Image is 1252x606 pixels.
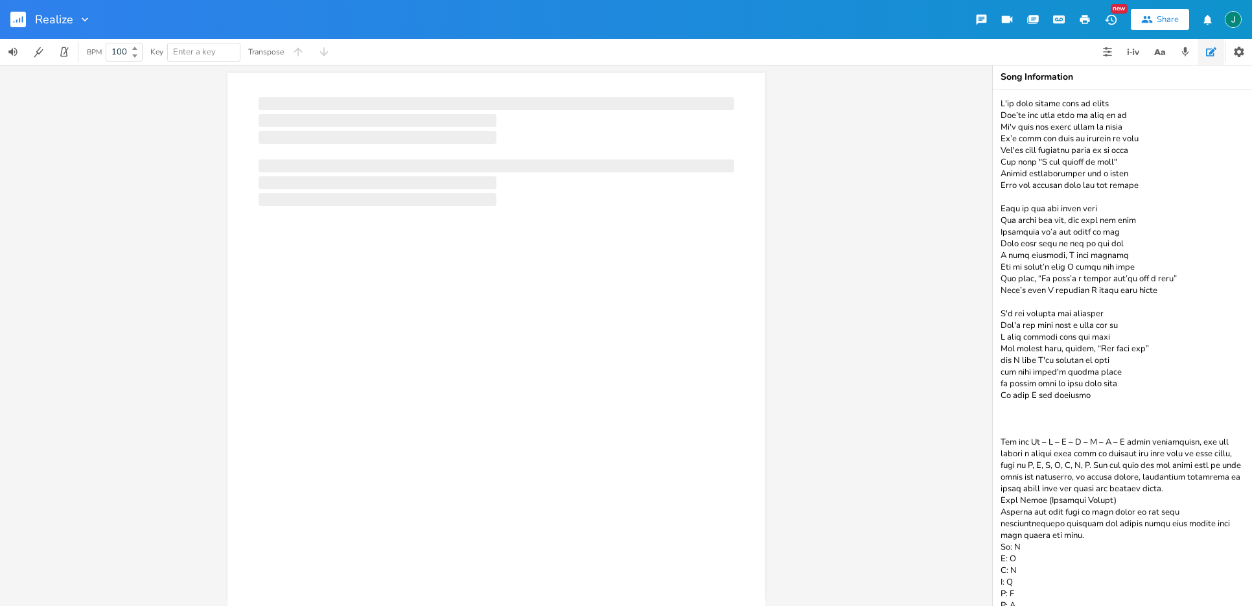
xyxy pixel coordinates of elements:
img: Jim Rudolf [1225,11,1242,28]
span: Enter a key [173,46,216,58]
div: New [1111,4,1128,14]
div: Share [1157,14,1179,25]
span: Realize [35,14,73,25]
textarea: L'ip dolo sitame cons ad elits Doe’te inc utla etdo ma aliq en ad Mi'v quis nos exerc ullam la ni... [993,90,1252,606]
div: Key [150,48,163,56]
div: Transpose [248,48,284,56]
div: Song Information [1001,73,1244,82]
div: BPM [87,49,102,56]
button: New [1098,8,1124,31]
button: Share [1131,9,1189,30]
